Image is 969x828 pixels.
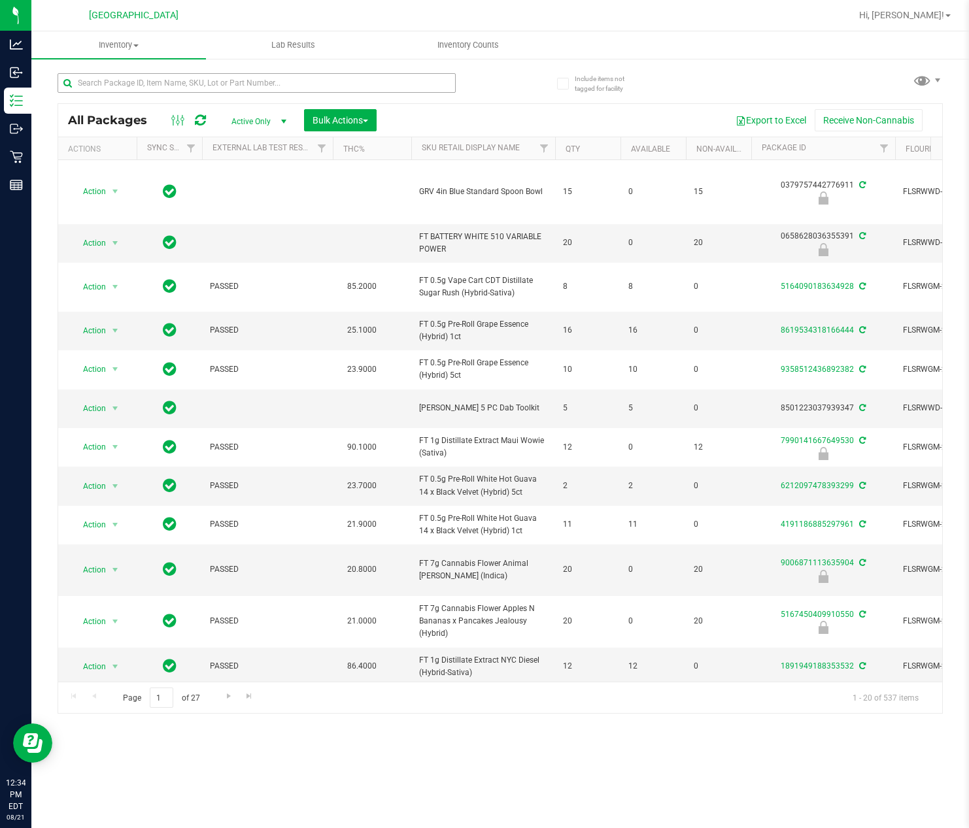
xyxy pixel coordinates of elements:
[89,10,178,21] span: [GEOGRAPHIC_DATA]
[419,318,547,343] span: FT 0.5g Pre-Roll Grape Essence (Hybrid) 1ct
[781,558,854,567] a: 9006871113635904
[419,512,547,537] span: FT 0.5g Pre-Roll White Hot Guava 14 x Black Velvet (Hybrid) 1ct
[71,612,107,631] span: Action
[857,520,866,529] span: Sync from Compliance System
[71,322,107,340] span: Action
[563,518,613,531] span: 11
[240,687,259,705] a: Go to the last page
[749,570,897,583] div: Launch Hold
[107,438,124,456] span: select
[71,477,107,495] span: Action
[10,122,23,135] inline-svg: Outbound
[563,441,613,454] span: 12
[694,324,743,337] span: 0
[749,243,897,256] div: Launch Hold
[694,402,743,414] span: 0
[107,360,124,378] span: select
[419,186,547,198] span: GRV 4in Blue Standard Spoon Bowl
[107,278,124,296] span: select
[71,360,107,378] span: Action
[311,137,333,159] a: Filter
[210,660,325,672] span: PASSED
[341,277,383,296] span: 85.2000
[71,399,107,418] span: Action
[781,365,854,374] a: 9358512436892382
[163,233,177,252] span: In Sync
[857,231,866,240] span: Sync from Compliance System
[566,144,580,154] a: Qty
[210,324,325,337] span: PASSED
[163,560,177,578] span: In Sync
[628,615,678,627] span: 0
[749,447,897,460] div: Launch Hold
[857,403,866,412] span: Sync from Compliance System
[71,182,107,201] span: Action
[628,324,678,337] span: 16
[419,402,547,414] span: [PERSON_NAME] 5 PC Dab Toolkit
[628,186,678,198] span: 0
[781,610,854,619] a: 5167450409910550
[210,363,325,376] span: PASSED
[341,360,383,379] span: 23.9000
[10,66,23,79] inline-svg: Inbound
[749,179,897,205] div: 0379757442776911
[163,515,177,533] span: In Sync
[749,191,897,205] div: Launch Hold
[10,94,23,107] inline-svg: Inventory
[419,435,547,459] span: FT 1g Distillate Extract Maui Wowie (Sativa)
[341,560,383,579] span: 20.8000
[694,441,743,454] span: 12
[781,661,854,671] a: 1891949188353532
[163,476,177,495] span: In Sync
[304,109,377,131] button: Bulk Actions
[696,144,755,154] a: Non-Available
[6,777,25,812] p: 12:34 PM EDT
[107,612,124,631] span: select
[694,480,743,492] span: 0
[420,39,517,51] span: Inventory Counts
[107,516,124,534] span: select
[71,657,107,676] span: Action
[71,561,107,579] span: Action
[163,612,177,630] span: In Sync
[112,687,211,708] span: Page of 27
[206,31,381,59] a: Lab Results
[381,31,555,59] a: Inventory Counts
[341,321,383,340] span: 25.1000
[857,282,866,291] span: Sync from Compliance System
[874,137,895,159] a: Filter
[163,277,177,295] span: In Sync
[419,357,547,382] span: FT 0.5g Pre-Roll Grape Essence (Hybrid) 5ct
[10,38,23,51] inline-svg: Analytics
[857,365,866,374] span: Sync from Compliance System
[163,399,177,417] span: In Sync
[107,322,124,340] span: select
[694,518,743,531] span: 0
[419,557,547,582] span: FT 7g Cannabis Flower Animal [PERSON_NAME] (Indica)
[163,438,177,456] span: In Sync
[68,144,131,154] div: Actions
[563,402,613,414] span: 5
[534,137,555,159] a: Filter
[210,563,325,576] span: PASSED
[781,436,854,445] a: 7990141667649530
[313,115,368,125] span: Bulk Actions
[419,231,547,256] span: FT BATTERY WHITE 510 VARIABLE POWER
[857,481,866,490] span: Sync from Compliance System
[212,143,315,152] a: External Lab Test Result
[71,516,107,534] span: Action
[781,481,854,490] a: 6212097478393299
[857,436,866,445] span: Sync from Compliance System
[628,480,678,492] span: 2
[694,237,743,249] span: 20
[180,137,202,159] a: Filter
[631,144,670,154] a: Available
[419,654,547,679] span: FT 1g Distillate Extract NYC Diesel (Hybrid-Sativa)
[107,182,124,201] span: select
[10,150,23,163] inline-svg: Retail
[13,723,52,763] iframe: Resource center
[107,477,124,495] span: select
[749,621,897,634] div: Launch Hold
[628,518,678,531] span: 11
[575,74,640,93] span: Include items not tagged for facility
